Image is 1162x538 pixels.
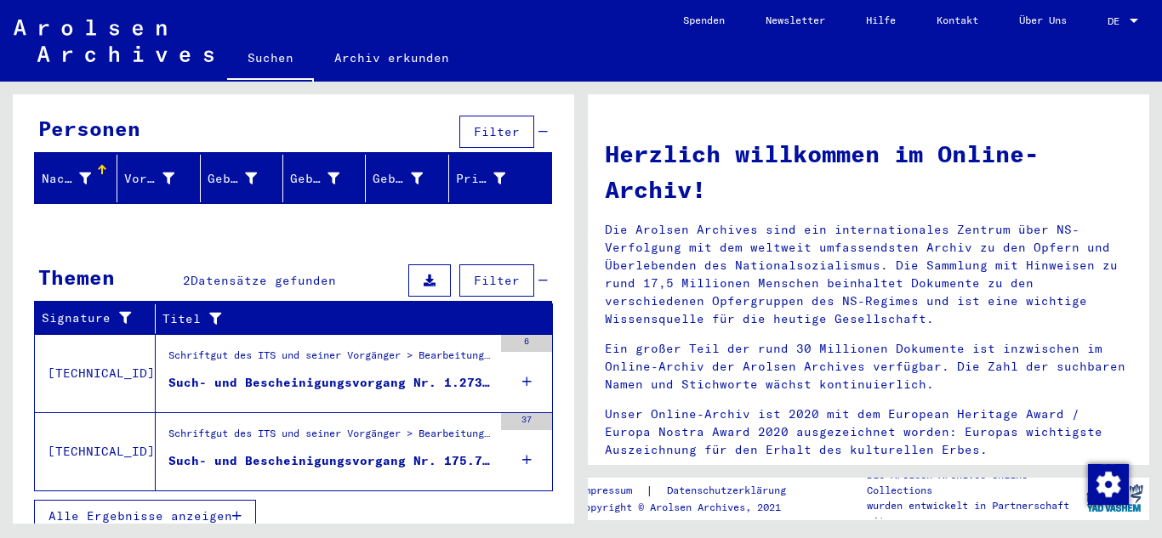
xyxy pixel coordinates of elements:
div: Titel [162,310,510,328]
div: Themen [38,262,115,292]
div: | [578,482,806,500]
img: yv_logo.png [1083,477,1147,519]
div: Nachname [42,170,91,188]
div: Vorname [124,165,199,192]
p: Unser Online-Archiv ist 2020 mit dem European Heritage Award / Europa Nostra Award 2020 ausgezeic... [605,405,1132,459]
div: Prisoner # [456,165,531,192]
button: Filter [459,264,534,297]
div: Zustimmung ändern [1087,463,1128,504]
mat-header-cell: Geburtsdatum [366,155,448,202]
span: 2 [183,273,191,288]
mat-header-cell: Vorname [117,155,200,202]
h1: Herzlich willkommen im Online-Archiv! [605,136,1132,207]
div: Nachname [42,165,117,192]
div: Prisoner # [456,170,505,188]
img: Zustimmung ändern [1088,464,1129,505]
div: Signature [42,309,134,327]
span: Alle Ergebnisse anzeigen [48,508,232,524]
a: Suchen [227,37,314,82]
div: 37 [501,413,552,430]
span: Datensätze gefunden [191,273,336,288]
p: Copyright © Arolsen Archives, 2021 [578,500,806,515]
div: Geburt‏ [290,165,365,192]
mat-header-cell: Nachname [35,155,117,202]
div: Schriftgut des ITS und seiner Vorgänger > Bearbeitung von Anfragen > Fallbezogene [MEDICAL_DATA] ... [168,348,493,371]
div: Vorname [124,170,174,188]
a: Datenschutzerklärung [653,482,806,500]
mat-header-cell: Prisoner # [449,155,551,202]
mat-header-cell: Geburtsname [201,155,283,202]
div: Geburtsdatum [373,165,447,192]
span: Filter [474,124,520,139]
p: wurden entwickelt in Partnerschaft mit [867,498,1079,529]
p: Die Arolsen Archives Online-Collections [867,467,1079,498]
p: Ein großer Teil der rund 30 Millionen Dokumente ist inzwischen im Online-Archiv der Arolsen Archi... [605,340,1132,394]
div: Such- und Bescheinigungsvorgang Nr. 175.733 für [PERSON_NAME] geboren [DEMOGRAPHIC_DATA] [168,452,493,470]
button: Alle Ergebnisse anzeigen [34,500,256,532]
td: [TECHNICAL_ID] [35,334,156,412]
img: Arolsen_neg.svg [14,20,214,62]
p: Die Arolsen Archives sind ein internationales Zentrum über NS-Verfolgung mit dem weltweit umfasse... [605,221,1132,328]
span: DE [1108,15,1126,27]
td: [TECHNICAL_ID] [35,412,156,490]
mat-header-cell: Geburt‏ [283,155,366,202]
div: Signature [42,305,155,332]
button: Filter [459,116,534,148]
div: Geburtsname [208,170,257,188]
span: Filter [474,273,520,288]
div: Such- und Bescheinigungsvorgang Nr. 1.273.233 für [PERSON_NAME] geboren [DEMOGRAPHIC_DATA] [168,374,493,392]
div: Titel [162,305,532,332]
div: Personen [38,113,140,144]
div: Geburtsdatum [373,170,422,188]
a: Impressum [578,482,646,500]
div: 6 [501,335,552,352]
a: Archiv erkunden [314,37,470,78]
div: Schriftgut des ITS und seiner Vorgänger > Bearbeitung von Anfragen > Fallbezogene [MEDICAL_DATA] ... [168,426,493,450]
div: Geburt‏ [290,170,339,188]
div: Geburtsname [208,165,282,192]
